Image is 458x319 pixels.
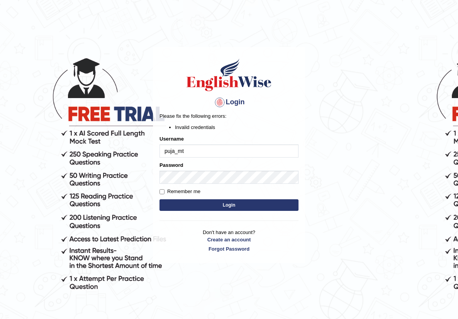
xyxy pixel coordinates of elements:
[159,96,299,109] h4: Login
[159,161,183,169] label: Password
[159,112,299,120] p: Please fix the following errors:
[185,58,273,92] img: Logo of English Wise sign in for intelligent practice with AI
[175,124,299,131] li: Invalid credentials
[159,229,299,253] p: Don't have an account?
[159,135,184,143] label: Username
[159,188,200,195] label: Remember me
[159,199,299,211] button: Login
[159,189,165,194] input: Remember me
[159,236,299,243] a: Create an account
[159,245,299,253] a: Forgot Password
